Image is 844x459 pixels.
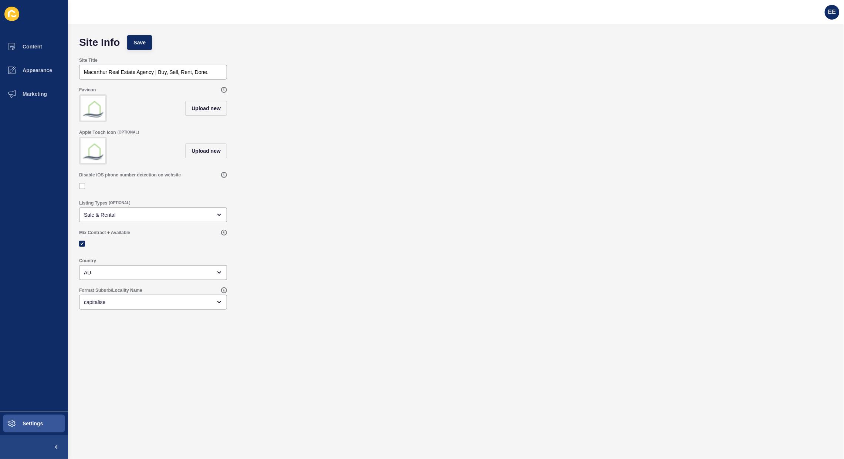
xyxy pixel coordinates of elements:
div: open menu [79,265,227,280]
button: Save [127,35,152,50]
img: 3df8e28912cd4b7e596d7e6c83ee3e0a.png [81,138,105,163]
span: Save [133,39,146,46]
label: Country [79,258,96,264]
div: open menu [79,207,227,222]
label: Mix Contract + Available [79,230,130,236]
h1: Site Info [79,39,120,46]
img: ca2dcee86d830913f4c6aacb6c931278.png [81,96,105,121]
span: (OPTIONAL) [118,130,139,135]
span: Upload new [191,147,221,155]
label: Disable iOS phone number detection on website [79,172,181,178]
span: (OPTIONAL) [109,200,130,206]
button: Upload new [185,101,227,116]
div: open menu [79,295,227,310]
span: Upload new [191,105,221,112]
button: Upload new [185,144,227,158]
label: Favicon [79,87,96,93]
span: EE [828,9,836,16]
label: Apple Touch Icon [79,129,116,135]
label: Listing Types [79,200,107,206]
label: Format Suburb/Locality Name [79,287,142,293]
label: Site Title [79,57,98,63]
